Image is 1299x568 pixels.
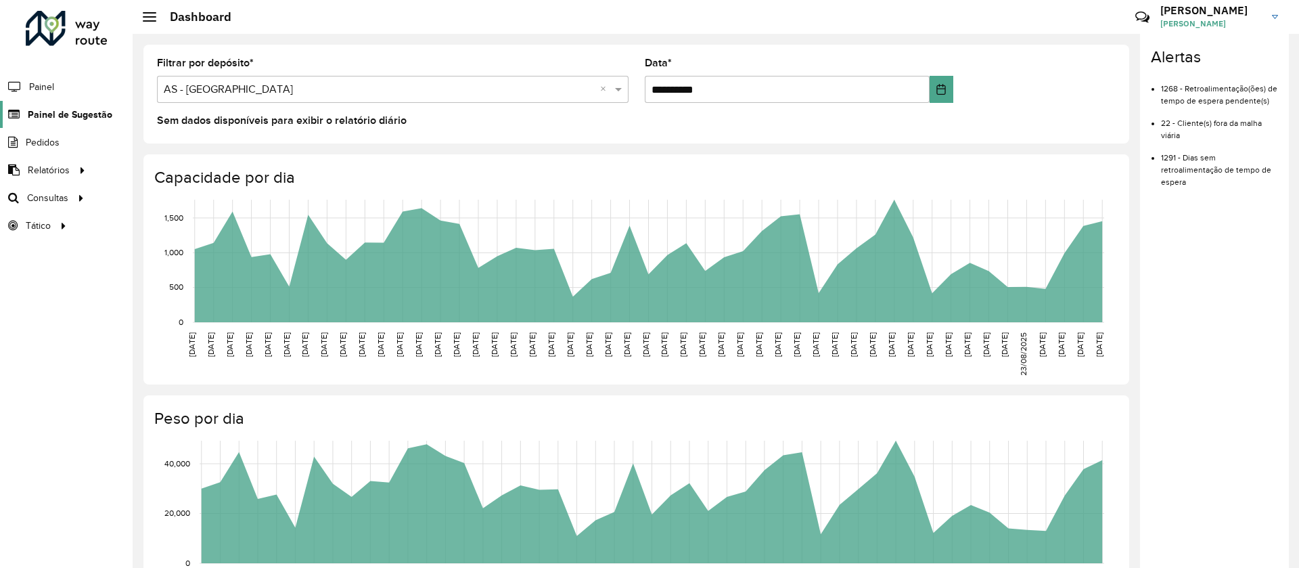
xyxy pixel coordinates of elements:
text: [DATE] [566,332,574,357]
span: Relatórios [28,163,70,177]
text: [DATE] [244,332,253,357]
text: [DATE] [735,332,744,357]
text: [DATE] [300,332,309,357]
text: [DATE] [1057,332,1066,357]
h2: Dashboard [156,9,231,24]
a: Contato Rápido [1128,3,1157,32]
h4: Alertas [1151,47,1278,67]
text: [DATE] [187,332,196,357]
span: Consultas [27,191,68,205]
span: [PERSON_NAME] [1160,18,1262,30]
text: 20,000 [164,508,190,517]
text: [DATE] [547,332,555,357]
text: [DATE] [698,332,706,357]
h3: [PERSON_NAME] [1160,4,1262,17]
text: [DATE] [811,332,820,357]
text: [DATE] [830,332,839,357]
text: [DATE] [944,332,953,357]
text: [DATE] [754,332,763,357]
text: [DATE] [282,332,291,357]
text: 0 [179,318,183,326]
text: [DATE] [925,332,934,357]
text: [DATE] [1000,332,1009,357]
text: [DATE] [414,332,423,357]
text: [DATE] [792,332,801,357]
text: [DATE] [679,332,687,357]
text: 40,000 [164,459,190,468]
text: [DATE] [849,332,858,357]
h4: Capacidade por dia [154,168,1116,188]
text: [DATE] [509,332,518,357]
text: [DATE] [225,332,234,357]
text: [DATE] [395,332,404,357]
text: [DATE] [1076,332,1085,357]
text: 500 [169,282,183,291]
text: [DATE] [338,332,347,357]
text: [DATE] [603,332,612,357]
h4: Peso por dia [154,409,1116,429]
span: Tático [26,219,51,233]
text: [DATE] [263,332,272,357]
text: [DATE] [622,332,631,357]
text: 1,500 [164,213,183,222]
label: Sem dados disponíveis para exibir o relatório diário [157,112,407,129]
text: [DATE] [906,332,915,357]
text: 1,000 [164,248,183,257]
span: Painel de Sugestão [28,108,112,122]
text: [DATE] [528,332,537,357]
text: [DATE] [773,332,782,357]
text: [DATE] [452,332,461,357]
text: [DATE] [319,332,328,357]
text: [DATE] [887,332,896,357]
text: [DATE] [206,332,215,357]
text: [DATE] [982,332,990,357]
text: [DATE] [963,332,972,357]
button: Choose Date [930,76,953,103]
text: 23/08/2025 [1019,332,1028,376]
text: [DATE] [357,332,366,357]
text: [DATE] [490,332,499,357]
text: [DATE] [868,332,877,357]
label: Data [645,55,672,71]
li: 1268 - Retroalimentação(ões) de tempo de espera pendente(s) [1161,72,1278,107]
span: Clear all [600,81,612,97]
text: [DATE] [1038,332,1047,357]
text: [DATE] [433,332,442,357]
text: [DATE] [471,332,480,357]
li: 22 - Cliente(s) fora da malha viária [1161,107,1278,141]
li: 1291 - Dias sem retroalimentação de tempo de espera [1161,141,1278,188]
text: [DATE] [376,332,385,357]
span: Painel [29,80,54,94]
text: [DATE] [660,332,668,357]
text: [DATE] [641,332,650,357]
text: [DATE] [1095,332,1103,357]
span: Pedidos [26,135,60,150]
text: [DATE] [716,332,725,357]
label: Filtrar por depósito [157,55,254,71]
text: 0 [185,559,190,567]
text: [DATE] [585,332,593,357]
